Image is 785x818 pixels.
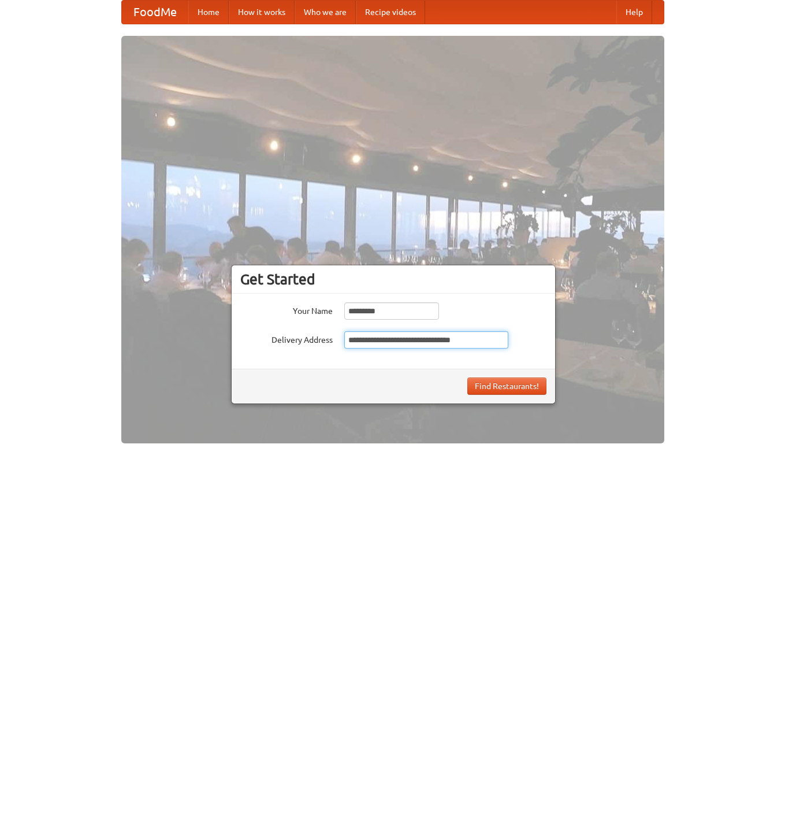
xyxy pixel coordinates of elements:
a: Who we are [295,1,356,24]
a: Recipe videos [356,1,425,24]
a: FoodMe [122,1,188,24]
h3: Get Started [240,271,546,288]
label: Your Name [240,302,333,317]
button: Find Restaurants! [467,377,546,395]
a: How it works [229,1,295,24]
a: Help [616,1,652,24]
label: Delivery Address [240,331,333,346]
a: Home [188,1,229,24]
